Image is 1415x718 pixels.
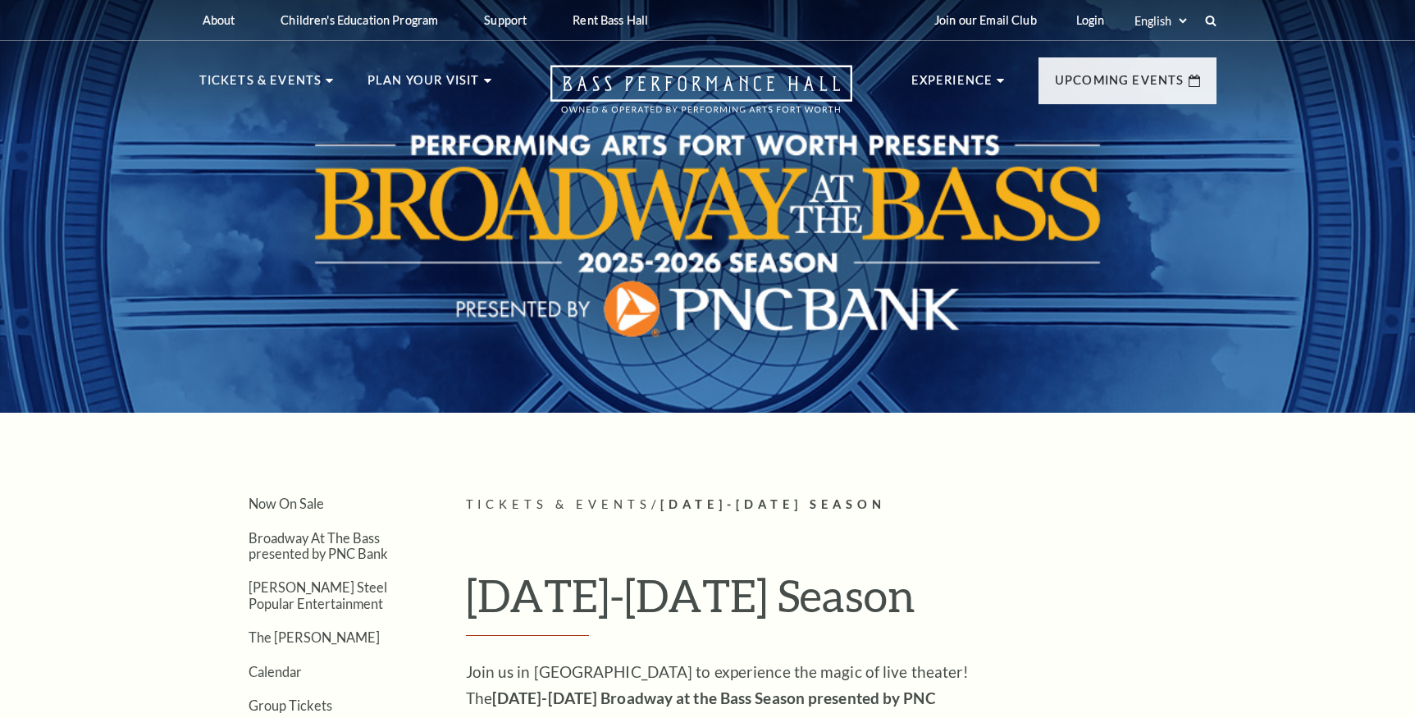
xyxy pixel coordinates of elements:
[466,497,652,511] span: Tickets & Events
[281,13,438,27] p: Children's Education Program
[660,497,886,511] span: [DATE]-[DATE] Season
[249,629,380,645] a: The [PERSON_NAME]
[249,664,302,679] a: Calendar
[203,13,235,27] p: About
[199,71,322,100] p: Tickets & Events
[249,530,388,561] a: Broadway At The Bass presented by PNC Bank
[466,569,1216,636] h1: [DATE]-[DATE] Season
[1131,13,1189,29] select: Select:
[1055,71,1184,100] p: Upcoming Events
[249,496,324,511] a: Now On Sale
[367,71,480,100] p: Plan Your Visit
[911,71,993,100] p: Experience
[249,579,387,611] a: [PERSON_NAME] Steel Popular Entertainment
[249,697,332,713] a: Group Tickets
[466,495,1216,515] p: /
[573,13,648,27] p: Rent Bass Hall
[484,13,527,27] p: Support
